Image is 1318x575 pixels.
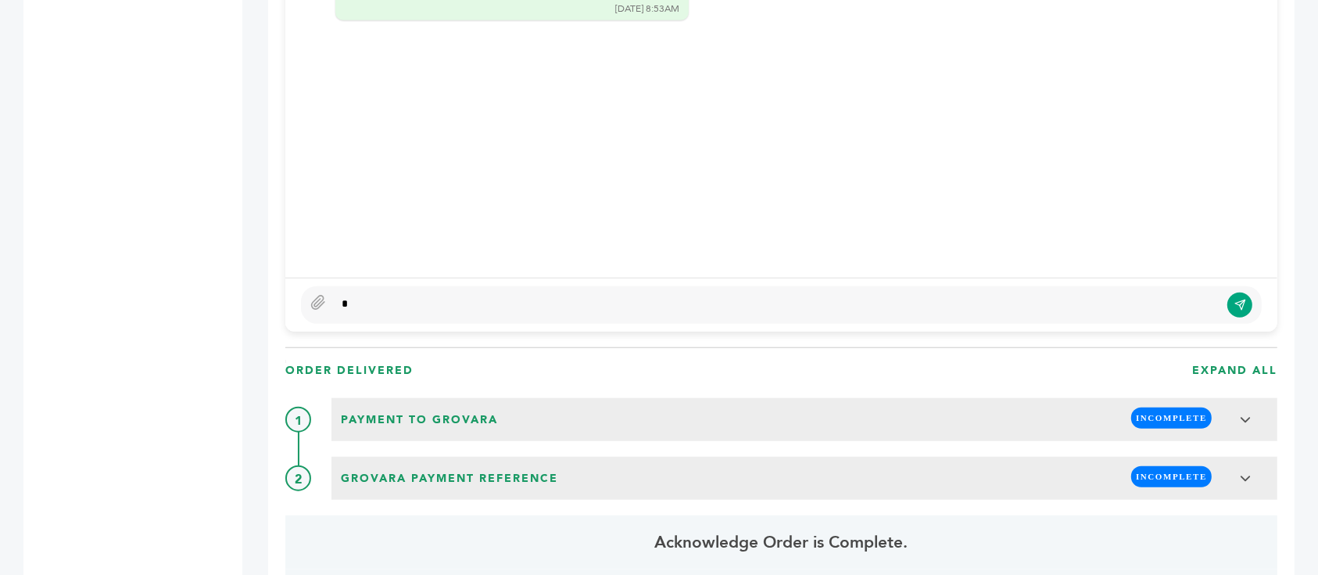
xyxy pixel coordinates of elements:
[336,408,503,433] span: Payment to Grovara
[1131,466,1212,487] span: INCOMPLETE
[336,466,563,491] span: Grovara Payment Reference
[655,531,908,554] span: Acknowledge Order is Complete.
[285,363,414,379] h3: ORDER DElIVERED
[1131,408,1212,429] span: INCOMPLETE
[615,2,679,16] div: [DATE] 8:53AM
[1192,363,1277,379] h3: EXPAND ALL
